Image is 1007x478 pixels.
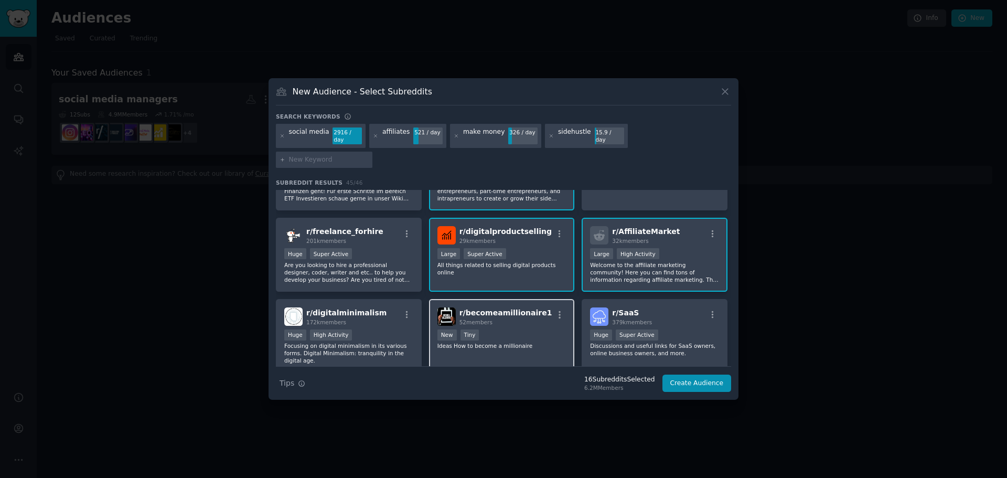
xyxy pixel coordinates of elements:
[333,128,362,144] div: 2916 / day
[284,248,306,259] div: Huge
[437,261,566,276] p: All things related to selling digital products online
[437,342,566,349] p: Ideas How to become a millionaire
[289,155,369,165] input: New Keyword
[310,330,352,341] div: High Activity
[590,248,613,259] div: Large
[293,86,432,97] h3: New Audience - Select Subreddits
[612,309,639,317] span: r/ SaaS
[284,180,413,202] p: Willkommen auf r/Finanzen, wo es um deine Finanzen geht! Für erste Schritte im Bereich ETF Invest...
[584,384,655,391] div: 6.2M Members
[617,248,659,259] div: High Activity
[276,179,342,186] span: Subreddit Results
[460,330,479,341] div: Tiny
[590,342,719,357] p: Discussions and useful links for SaaS owners, online business owners, and more.
[284,342,413,364] p: Focusing on digital minimalism in its various forms. Digital Minimalism: tranquility in the digit...
[590,261,719,283] p: Welcome to the affiliate marketing community! Here you can find tons of information regarding aff...
[437,180,566,202] p: Articles of interest for side hustlers, entrepreneurs, part-time entrepreneurs, and intrapreneurs...
[584,375,655,385] div: 16 Subreddit s Selected
[459,309,552,317] span: r/ becomeamillionaire1
[590,330,612,341] div: Huge
[459,238,496,244] span: 29k members
[612,227,680,236] span: r/ AffiliateMarket
[662,375,732,392] button: Create Audience
[284,330,306,341] div: Huge
[437,330,457,341] div: New
[306,238,346,244] span: 201k members
[612,238,648,244] span: 32k members
[463,128,505,144] div: make money
[459,227,552,236] span: r/ digitalproductselling
[437,226,456,245] img: digitalproductselling
[306,319,346,325] span: 172k members
[459,319,492,325] span: 52 members
[276,374,309,392] button: Tips
[306,227,383,236] span: r/ freelance_forhire
[616,330,658,341] div: Super Active
[612,319,652,325] span: 379k members
[346,179,363,186] span: 45 / 46
[310,248,352,259] div: Super Active
[289,128,329,144] div: social media
[280,378,294,389] span: Tips
[508,128,538,137] div: 326 / day
[276,113,340,120] h3: Search keywords
[284,307,303,326] img: digitalminimalism
[306,309,387,317] span: r/ digitalminimalism
[464,248,506,259] div: Super Active
[590,307,608,326] img: SaaS
[284,226,303,245] img: freelance_forhire
[284,261,413,283] p: Are you looking to hire a professional designer, coder, writer and etc.. to help you develop your...
[595,128,624,144] div: 15.9 / day
[437,307,456,326] img: becomeamillionaire1
[558,128,591,144] div: sidehustle
[413,128,443,137] div: 521 / day
[437,248,460,259] div: Large
[382,128,410,144] div: affiliates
